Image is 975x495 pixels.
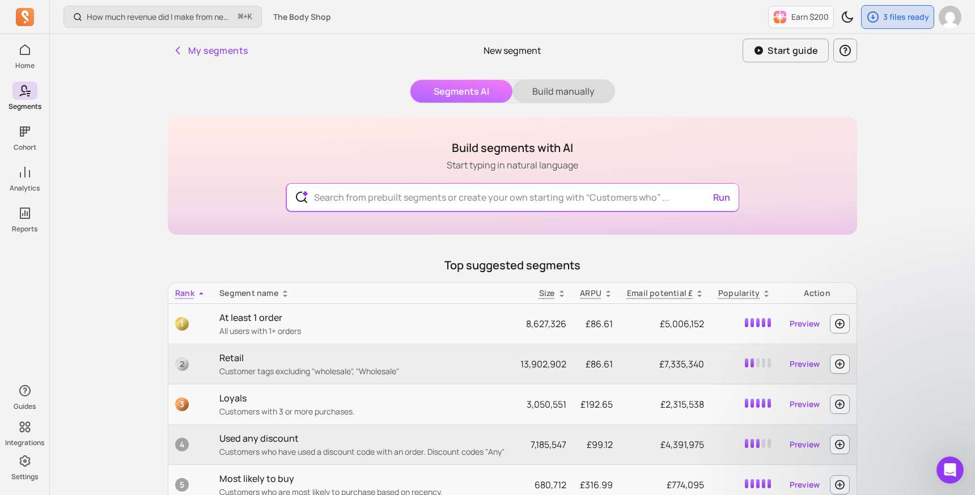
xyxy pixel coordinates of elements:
[219,311,506,324] p: At least 1 order
[785,287,850,299] div: Action
[168,39,252,62] button: My segments
[709,186,735,209] button: Run
[447,140,578,156] h1: Build segments with AI
[785,354,824,374] a: Preview
[175,317,189,331] span: 1
[11,472,38,481] p: Settings
[667,479,704,491] span: £774,095
[785,314,824,334] a: Preview
[883,11,929,23] p: 3 files ready
[586,358,613,370] span: £86.61
[447,158,578,172] p: Start typing in natural language
[266,7,338,27] button: The Body Shop
[305,184,720,211] input: Search from prebuilt segments or create your own starting with “Customers who” ...
[219,406,506,417] p: Customers with 3 or more purchases.
[743,39,829,62] button: Start guide
[660,398,704,411] span: £2,315,538
[718,287,760,299] p: Popularity
[63,6,262,28] button: How much revenue did I make from newly acquired customers?⌘+K
[659,358,704,370] span: £7,335,340
[785,475,824,495] a: Preview
[5,438,44,447] p: Integrations
[768,6,834,28] button: Earn $200
[785,434,824,455] a: Preview
[586,318,613,330] span: £86.61
[587,438,613,451] span: £99.12
[219,287,506,299] div: Segment name
[791,11,829,23] p: Earn $200
[660,318,704,330] span: £5,006,152
[660,438,704,451] span: £4,391,975
[410,80,512,103] button: Segments AI
[219,351,506,365] p: Retail
[484,44,541,57] p: New segment
[238,11,252,23] span: +
[219,472,506,485] p: Most likely to buy
[219,391,506,405] p: Loyals
[939,6,961,28] img: avatar
[527,398,566,411] span: 3,050,551
[936,456,964,484] iframe: Intercom live chat
[12,225,37,234] p: Reports
[12,379,37,413] button: Guides
[526,318,566,330] span: 8,627,326
[14,143,36,152] p: Cohort
[10,184,40,193] p: Analytics
[175,438,189,451] span: 4
[15,61,35,70] p: Home
[580,398,613,411] span: £192.65
[175,357,189,371] span: 2
[248,12,252,22] kbd: K
[238,10,244,24] kbd: ⌘
[768,44,818,57] p: Start guide
[580,287,601,299] p: ARPU
[219,366,506,377] p: Customer tags excluding "wholesale", "Wholesale"
[219,431,506,445] p: Used any discount
[273,11,331,23] span: The Body Shop
[14,402,36,411] p: Guides
[535,479,566,491] span: 680,712
[175,287,194,298] span: Rank
[168,257,857,273] p: Top suggested segments
[87,11,234,23] p: How much revenue did I make from newly acquired customers?
[219,446,506,458] p: Customers who have used a discount code with an order. Discount codes "Any"
[512,80,614,103] button: Build manually
[861,5,934,29] button: 3 files ready
[836,6,859,28] button: Toggle dark mode
[627,287,693,299] p: Email potential £
[219,325,506,337] p: All users with 1+ orders
[9,102,41,111] p: Segments
[539,287,555,298] span: Size
[520,358,566,370] span: 13,902,902
[531,438,566,451] span: 7,185,547
[785,394,824,414] a: Preview
[580,479,613,491] span: £316.99
[175,478,189,492] span: 5
[175,397,189,411] span: 3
